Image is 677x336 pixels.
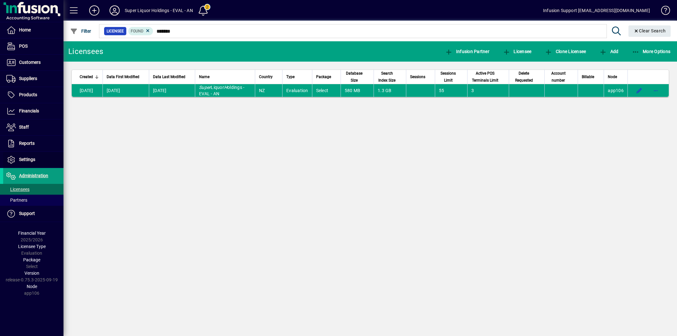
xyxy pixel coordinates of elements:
[107,73,145,80] div: Data First Modified
[153,73,191,80] div: Data Last Modified
[18,231,46,236] span: Financial Year
[345,70,370,84] div: Database Size
[503,49,532,54] span: Licensee
[439,70,458,84] span: Sessions Limit
[72,84,103,97] td: [DATE]
[6,198,27,203] span: Partners
[19,157,35,162] span: Settings
[27,284,37,289] span: Node
[341,84,374,97] td: 580 MB
[286,73,295,80] span: Type
[439,70,463,84] div: Sessions Limit
[19,173,48,178] span: Administration
[18,244,46,249] span: Licensee Type
[19,211,35,216] span: Support
[70,29,91,34] span: Filter
[467,84,509,97] td: 3
[103,84,149,97] td: [DATE]
[548,70,568,84] span: Account number
[3,87,63,103] a: Products
[19,76,37,81] span: Suppliers
[545,49,586,54] span: Clone Licensee
[445,49,489,54] span: Infusion Partner
[630,46,672,57] button: More Options
[543,5,650,16] div: Infusion Support [EMAIL_ADDRESS][DOMAIN_NAME]
[513,70,535,84] span: Delete Requested
[435,84,467,97] td: 55
[3,55,63,71] a: Customers
[608,73,624,80] div: Node
[128,27,153,35] mat-chip: Found Status: Found
[608,88,624,93] span: app106.prod.infusionbusinesssoftware.com
[443,46,491,57] button: Infusion Partner
[651,85,661,96] button: More options
[199,73,251,80] div: Name
[104,5,125,16] button: Profile
[149,84,195,97] td: [DATE]
[259,73,273,80] span: Country
[6,187,30,192] span: Licensees
[3,71,63,87] a: Suppliers
[316,73,337,80] div: Package
[282,84,312,97] td: Evaluation
[3,22,63,38] a: Home
[582,73,600,80] div: Billable
[24,271,39,276] span: Version
[19,141,35,146] span: Reports
[259,73,278,80] div: Country
[19,108,39,113] span: Financials
[3,206,63,222] a: Support
[19,44,28,49] span: POS
[3,119,63,135] a: Staff
[513,70,541,84] div: Delete Requested
[471,70,499,84] span: Active POS Terminals Limit
[199,85,211,90] em: Super
[3,152,63,168] a: Settings
[131,29,143,33] span: Found
[19,27,31,32] span: Home
[378,70,402,84] div: Search Index Size
[410,73,431,80] div: Sessions
[3,103,63,119] a: Financials
[410,73,425,80] span: Sessions
[3,136,63,151] a: Reports
[80,73,93,80] span: Created
[598,46,620,57] button: Add
[19,60,41,65] span: Customers
[608,73,617,80] span: Node
[634,28,666,33] span: Clear Search
[628,25,671,37] button: Clear
[107,73,139,80] span: Data First Modified
[656,1,669,22] a: Knowledge Base
[316,73,331,80] span: Package
[23,257,40,262] span: Package
[125,5,193,16] div: Super Liquor Holdings - EVAL - AN
[3,195,63,205] a: Partners
[374,84,406,97] td: 1.3 GB
[19,124,29,130] span: Staff
[345,70,364,84] span: Database Size
[501,46,533,57] button: Licensee
[543,46,587,57] button: Clone Licensee
[153,73,185,80] span: Data Last Modified
[255,84,282,97] td: NZ
[199,73,209,80] span: Name
[3,38,63,54] a: POS
[312,84,341,97] td: Select
[199,85,244,96] span: Liquor oldings - EVAL - AN
[107,28,124,34] span: Licensee
[632,49,671,54] span: More Options
[19,92,37,97] span: Products
[582,73,594,80] span: Billable
[80,73,99,80] div: Created
[548,70,574,84] div: Account number
[84,5,104,16] button: Add
[3,184,63,195] a: Licensees
[68,46,103,57] div: Licensees
[634,85,644,96] button: Edit
[286,73,308,80] div: Type
[471,70,505,84] div: Active POS Terminals Limit
[378,70,396,84] span: Search Index Size
[69,25,93,37] button: Filter
[224,85,227,90] em: H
